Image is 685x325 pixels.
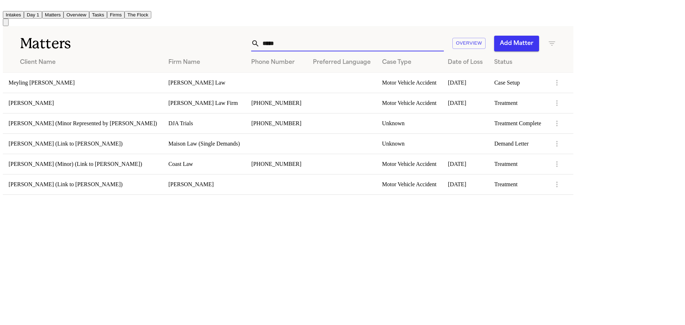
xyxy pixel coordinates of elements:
td: [PERSON_NAME] (Link to [PERSON_NAME]) [3,174,163,194]
div: Client Name [20,58,157,67]
td: [DATE] [442,174,488,194]
td: Treatment [488,93,547,113]
td: Coast Law [163,154,245,174]
td: Motor Vehicle Accident [376,154,442,174]
div: Status [494,58,541,67]
a: Matters [42,11,64,17]
td: [PHONE_NUMBER] [245,154,307,174]
a: Tasks [89,11,107,17]
td: [DATE] [442,93,488,113]
td: Treatment Complete [488,113,547,133]
td: Meyling [PERSON_NAME] [3,72,163,93]
div: Date of Loss [448,58,483,67]
td: [PHONE_NUMBER] [245,93,307,113]
button: The Flock [125,11,151,19]
td: Maison Law (Single Demands) [163,133,245,154]
button: Add Matter [494,36,539,51]
a: The Flock [125,11,151,17]
td: Treatment [488,154,547,174]
a: Intakes [3,11,24,17]
button: Intakes [3,11,24,19]
td: [PERSON_NAME] [3,93,163,113]
img: Finch Logo [3,3,11,10]
td: [PERSON_NAME] (Minor) (Link to [PERSON_NAME]) [3,154,163,174]
button: Firms [107,11,125,19]
a: Firms [107,11,125,17]
td: [PERSON_NAME] [163,174,245,194]
td: [PERSON_NAME] (Link to [PERSON_NAME]) [3,133,163,154]
td: [PERSON_NAME] Law Firm [163,93,245,113]
td: [PHONE_NUMBER] [245,113,307,133]
td: Case Setup [488,72,547,93]
td: [DATE] [442,154,488,174]
td: Unknown [376,133,442,154]
a: Overview [64,11,89,17]
a: Home [3,5,11,11]
div: Case Type [382,58,437,67]
td: Treatment [488,174,547,194]
td: Unknown [376,113,442,133]
td: Motor Vehicle Accident [376,93,442,113]
div: Firm Name [168,58,240,67]
td: DJA Trials [163,113,245,133]
td: Motor Vehicle Accident [376,174,442,194]
h1: Matters [20,35,171,52]
button: Tasks [89,11,107,19]
button: Matters [42,11,64,19]
td: [PERSON_NAME] (Minor Represented by [PERSON_NAME]) [3,113,163,133]
div: Phone Number [251,58,301,67]
div: Preferred Language [313,58,371,67]
td: Motor Vehicle Accident [376,72,442,93]
td: [DATE] [442,72,488,93]
button: Overview [452,38,486,49]
td: Demand Letter [488,133,547,154]
a: Day 1 [24,11,42,17]
button: Overview [64,11,89,19]
button: Day 1 [24,11,42,19]
td: [PERSON_NAME] Law [163,72,245,93]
